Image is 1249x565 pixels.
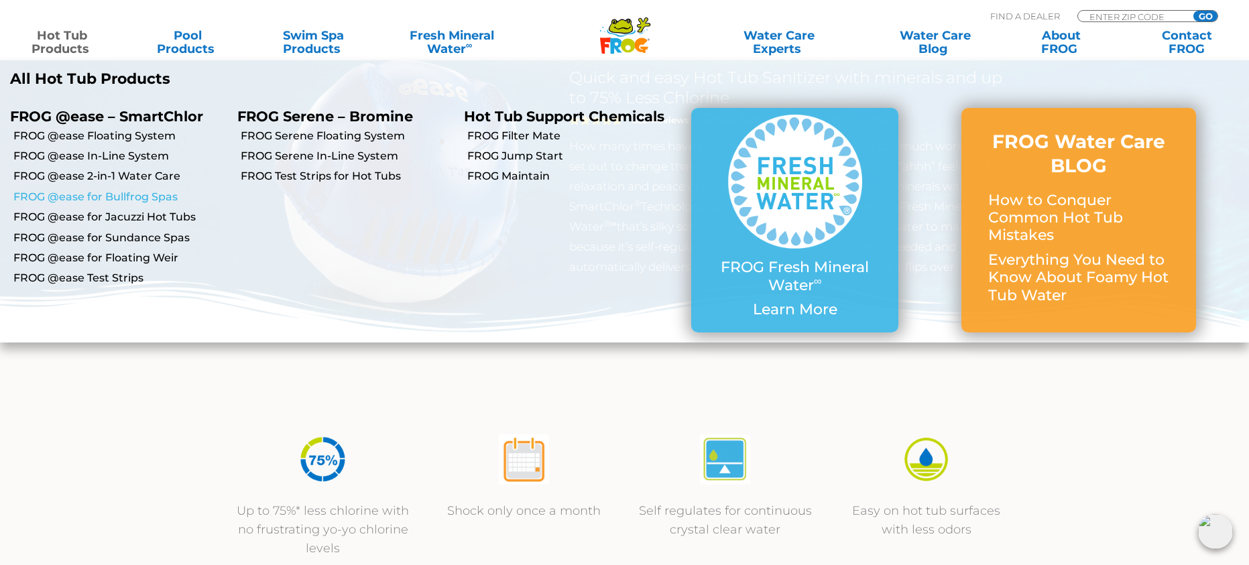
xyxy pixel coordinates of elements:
[467,169,681,184] a: FROG Maintain
[1193,11,1217,21] input: GO
[467,149,681,164] a: FROG Jump Start
[13,271,227,286] a: FROG @ease Test Strips
[13,251,227,265] a: FROG @ease for Floating Weir
[241,149,455,164] a: FROG Serene In-Line System
[241,169,455,184] a: FROG Test Strips for Hot Tubs
[718,301,872,318] p: Learn More
[464,108,671,125] p: Hot Tub Support Chemicals
[901,434,951,485] img: icon-atease-easy-on
[499,434,549,485] img: atease-icon-shock-once
[638,501,813,539] p: Self regulates for continuous crystal clear water
[13,210,227,225] a: FROG @ease for Jacuzzi Hot Tubs
[988,251,1169,304] p: Everything You Need to Know About Foamy Hot Tub Water
[988,129,1169,178] h3: FROG Water Care BLOG
[139,29,237,56] a: PoolProducts
[10,108,217,125] p: FROG @ease – SmartChlor
[391,29,513,56] a: Fresh MineralWater∞
[718,259,872,294] p: FROG Fresh Mineral Water
[1198,514,1233,549] img: openIcon
[1088,11,1179,22] input: Zip Code Form
[237,108,444,125] p: FROG Serene – Bromine
[13,149,227,164] a: FROG @ease In-Line System
[886,29,984,56] a: Water CareBlog
[990,10,1060,22] p: Find A Dealer
[699,29,858,56] a: Water CareExperts
[13,231,227,245] a: FROG @ease for Sundance Spas
[241,129,455,143] a: FROG Serene Floating System
[700,434,750,485] img: atease-icon-self-regulates
[839,501,1014,539] p: Easy on hot tub surfaces with less odors
[466,40,473,50] sup: ∞
[13,190,227,204] a: FROG @ease for Bullfrog Spas
[814,274,822,288] sup: ∞
[236,501,410,558] p: Up to 75%* less chlorine with no frustrating yo-yo chlorine levels
[265,29,363,56] a: Swim SpaProducts
[13,29,111,56] a: Hot TubProducts
[988,129,1169,311] a: FROG Water Care BLOG How to Conquer Common Hot Tub Mistakes Everything You Need to Know About Foa...
[10,70,615,88] a: All Hot Tub Products
[13,129,227,143] a: FROG @ease Floating System
[437,501,611,520] p: Shock only once a month
[467,129,681,143] a: FROG Filter Mate
[1138,29,1236,56] a: ContactFROG
[718,115,872,325] a: FROG Fresh Mineral Water∞ Learn More
[1012,29,1110,56] a: AboutFROG
[13,169,227,184] a: FROG @ease 2-in-1 Water Care
[988,192,1169,245] p: How to Conquer Common Hot Tub Mistakes
[298,434,348,485] img: icon-atease-75percent-less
